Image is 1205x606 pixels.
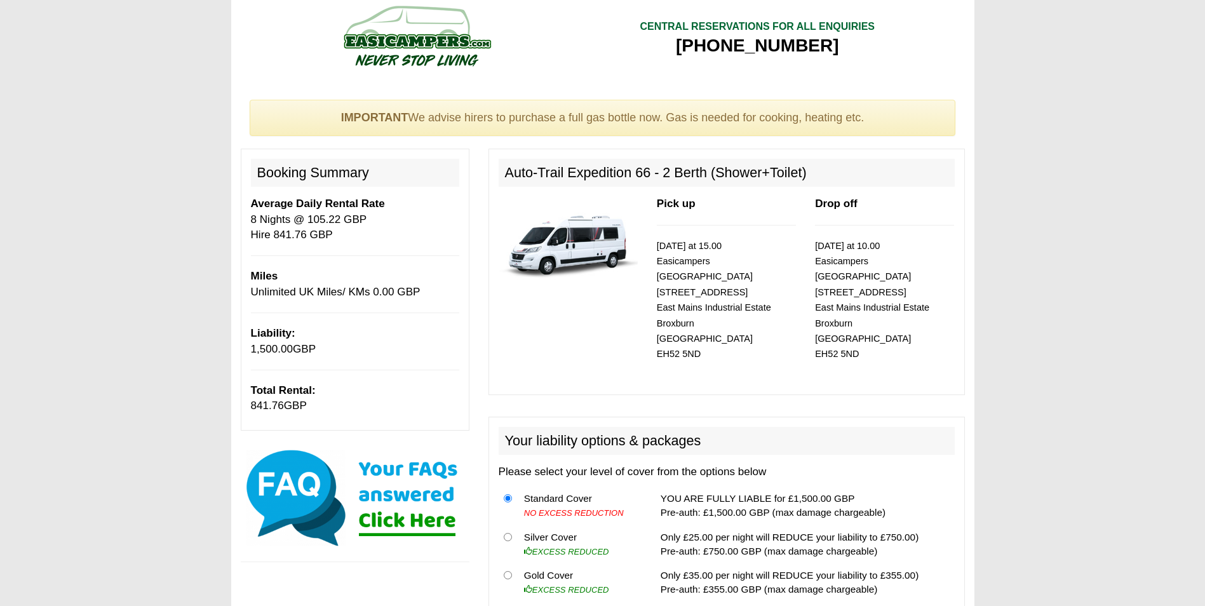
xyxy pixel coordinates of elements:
span: 1,500.00 [251,343,293,355]
p: Unlimited UK Miles/ KMs 0.00 GBP [251,269,459,300]
strong: IMPORTANT [341,111,408,124]
b: Average Daily Rental Rate [251,198,385,210]
i: EXCESS REDUCED [524,547,609,556]
span: 841.76 [251,400,284,412]
td: Gold Cover [519,563,641,602]
div: [PHONE_NUMBER] [640,34,875,57]
b: Liability: [251,327,295,339]
td: Only £35.00 per night will REDUCE your liability to £355.00) Pre-auth: £355.00 GBP (max damage ch... [656,563,955,602]
td: Silver Cover [519,525,641,563]
div: CENTRAL RESERVATIONS FOR ALL ENQUIRIES [640,20,875,34]
i: NO EXCESS REDUCTION [524,508,624,518]
p: Please select your level of cover from the options below [499,464,955,480]
i: EXCESS REDUCED [524,585,609,595]
h2: Your liability options & packages [499,427,955,455]
small: [DATE] at 10.00 Easicampers [GEOGRAPHIC_DATA] [STREET_ADDRESS] East Mains Industrial Estate Broxb... [815,241,929,360]
small: [DATE] at 15.00 Easicampers [GEOGRAPHIC_DATA] [STREET_ADDRESS] East Mains Industrial Estate Broxb... [657,241,771,360]
b: Drop off [815,198,857,210]
td: YOU ARE FULLY LIABLE for £1,500.00 GBP Pre-auth: £1,500.00 GBP (max damage chargeable) [656,487,955,525]
td: Standard Cover [519,487,641,525]
b: Total Rental: [251,384,316,396]
div: We advise hirers to purchase a full gas bottle now. Gas is needed for cooking, heating etc. [250,100,956,137]
img: Click here for our most common FAQs [241,447,469,549]
b: Miles [251,270,278,282]
img: 339.jpg [499,196,638,286]
p: GBP [251,326,459,357]
td: Only £25.00 per night will REDUCE your liability to £750.00) Pre-auth: £750.00 GBP (max damage ch... [656,525,955,563]
b: Pick up [657,198,696,210]
p: GBP [251,383,459,414]
img: campers-checkout-logo.png [296,1,537,71]
h2: Auto-Trail Expedition 66 - 2 Berth (Shower+Toilet) [499,159,955,187]
h2: Booking Summary [251,159,459,187]
p: 8 Nights @ 105.22 GBP Hire 841.76 GBP [251,196,459,243]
